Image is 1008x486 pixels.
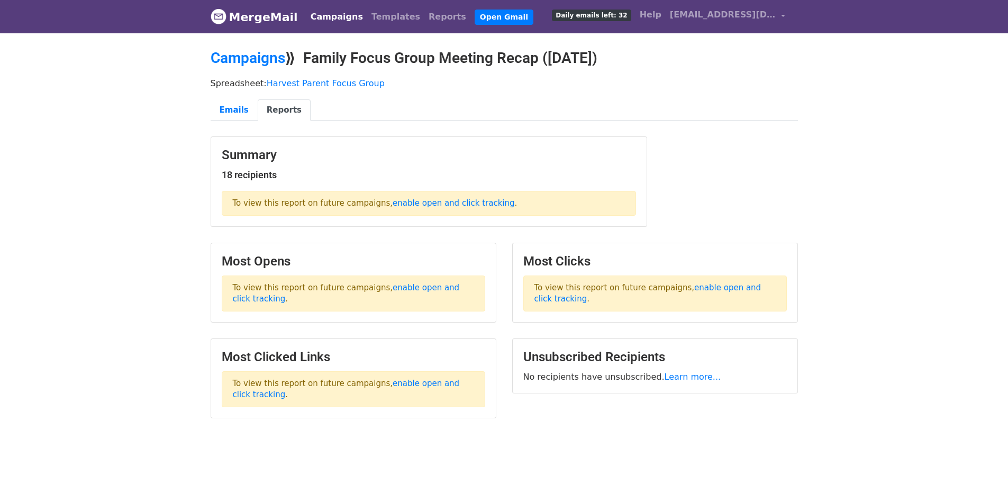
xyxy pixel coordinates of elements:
p: To view this report on future campaigns, . [222,191,636,216]
h3: Unsubscribed Recipients [523,350,787,365]
a: Daily emails left: 32 [548,4,635,25]
a: Campaigns [306,6,367,27]
span: [EMAIL_ADDRESS][DOMAIN_NAME] [670,8,776,21]
a: Learn more... [665,372,721,382]
a: enable open and click tracking [393,198,514,208]
a: MergeMail [211,6,298,28]
p: No recipients have unsubscribed. [523,371,787,382]
a: Reports [424,6,470,27]
p: To view this report on future campaigns, . [523,276,787,311]
span: Daily emails left: 32 [552,10,631,21]
a: Open Gmail [475,10,533,25]
a: Campaigns [211,49,285,67]
h3: Summary [222,148,636,163]
a: Help [635,4,666,25]
h5: 18 recipients [222,169,636,181]
h3: Most Clicks [523,254,787,269]
h2: ⟫ Family Focus Group Meeting Recap ([DATE]) [211,49,798,67]
a: Reports [258,99,311,121]
a: Harvest Parent Focus Group [267,78,385,88]
p: Spreadsheet: [211,78,798,89]
a: Emails [211,99,258,121]
p: To view this report on future campaigns, . [222,371,485,407]
p: To view this report on future campaigns, . [222,276,485,311]
img: MergeMail logo [211,8,226,24]
a: Templates [367,6,424,27]
h3: Most Clicked Links [222,350,485,365]
h3: Most Opens [222,254,485,269]
a: [EMAIL_ADDRESS][DOMAIN_NAME] [666,4,789,29]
